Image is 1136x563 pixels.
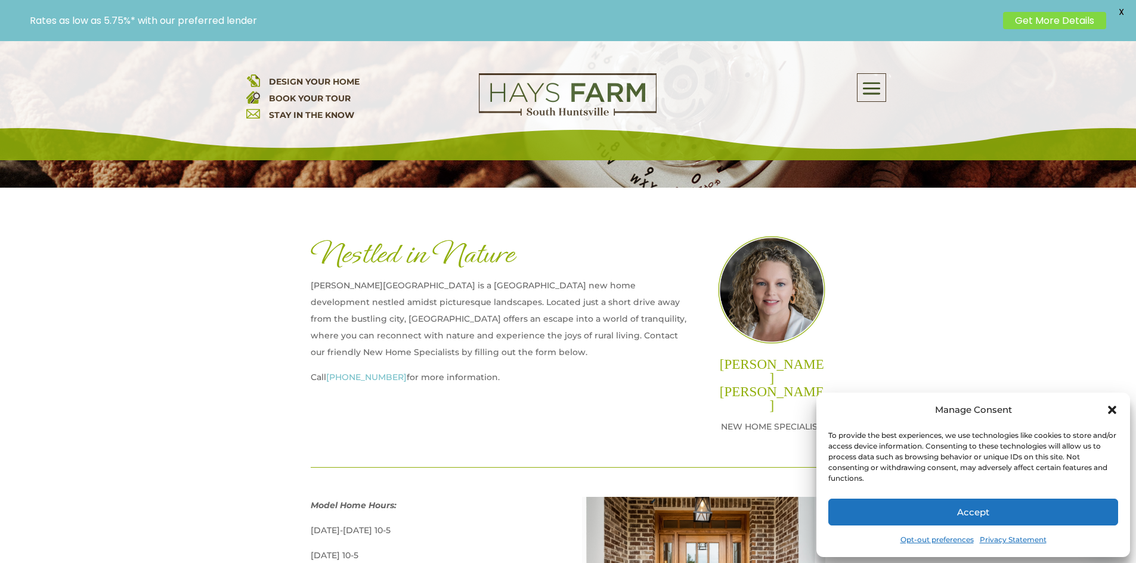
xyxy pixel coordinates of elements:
div: To provide the best experiences, we use technologies like cookies to store and/or access device i... [828,430,1117,484]
a: Privacy Statement [980,531,1047,548]
img: book your home tour [246,90,260,104]
a: BOOK YOUR TOUR [269,93,351,104]
button: Accept [828,499,1118,525]
a: hays farm homes huntsville development [479,108,657,119]
img: Logo [479,73,657,116]
a: Get More Details [1003,12,1106,29]
p: [DATE]-[DATE] 10-5 [311,522,554,547]
a: [PHONE_NUMBER] [326,372,407,382]
p: Rates as low as 5.75%* with our preferred lender [30,15,997,26]
h2: [PERSON_NAME] [PERSON_NAME] [718,357,825,418]
p: NEW HOME SPECIALIST [718,418,825,435]
span: X [1112,3,1130,21]
strong: Model Home Hours: [311,500,397,511]
a: Opt-out preferences [900,531,974,548]
p: [PERSON_NAME][GEOGRAPHIC_DATA] is a [GEOGRAPHIC_DATA] new home development nestled amidst picture... [311,277,690,369]
p: Call for more information. [311,369,690,394]
a: STAY IN THE KNOW [269,110,354,120]
a: DESIGN YOUR HOME [269,76,360,87]
img: Team_Laura@2x [718,236,825,343]
img: design your home [246,73,260,87]
div: Manage Consent [935,402,1012,418]
h1: Nestled in Nature [311,236,690,277]
div: Close dialog [1106,404,1118,416]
